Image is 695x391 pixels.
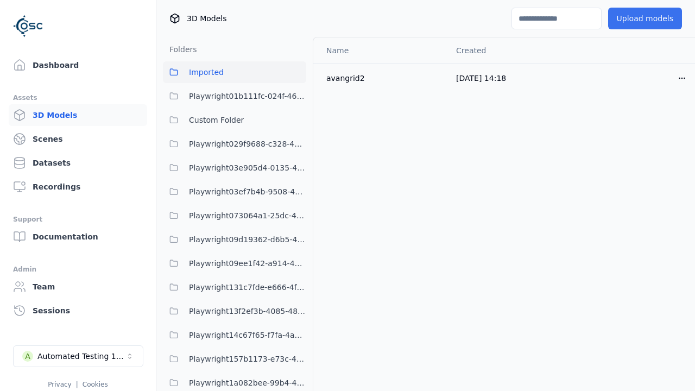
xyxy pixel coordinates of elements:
a: Sessions [9,300,147,321]
button: Playwright03ef7b4b-9508-47f0-8afd-5e0ec78663fc [163,181,306,203]
a: Scenes [9,128,147,150]
a: Cookies [83,381,108,388]
span: Playwright073064a1-25dc-42be-bd5d-9b023c0ea8dd [189,209,306,222]
div: Support [13,213,143,226]
a: Documentation [9,226,147,248]
button: Playwright073064a1-25dc-42be-bd5d-9b023c0ea8dd [163,205,306,226]
span: Playwright01b111fc-024f-466d-9bae-c06bfb571c6d [189,90,306,103]
span: Playwright09d19362-d6b5-4945-b4e5-b2ff4a555945 [189,233,306,246]
span: Playwright09ee1f42-a914-43b3-abf1-e7ca57cf5f96 [189,257,306,270]
span: 3D Models [187,13,226,24]
div: A [22,351,33,362]
button: Playwright14c67f65-f7fa-4a69-9dce-fa9a259dcaa1 [163,324,306,346]
img: Logo [13,11,43,41]
div: Admin [13,263,143,276]
th: Name [313,37,447,64]
span: Playwright03e905d4-0135-4922-94e2-0c56aa41bf04 [189,161,306,174]
div: Assets [13,91,143,104]
span: Playwright029f9688-c328-482d-9c42-3b0c529f8514 [189,137,306,150]
button: Imported [163,61,306,83]
span: | [76,381,78,388]
a: 3D Models [9,104,147,126]
button: Playwright03e905d4-0135-4922-94e2-0c56aa41bf04 [163,157,306,179]
span: Playwright14c67f65-f7fa-4a69-9dce-fa9a259dcaa1 [189,329,306,342]
a: Team [9,276,147,298]
th: Created [447,37,571,64]
span: Playwright03ef7b4b-9508-47f0-8afd-5e0ec78663fc [189,185,306,198]
span: Imported [189,66,224,79]
button: Upload models [608,8,682,29]
a: Datasets [9,152,147,174]
div: avangrid2 [326,73,439,84]
button: Playwright029f9688-c328-482d-9c42-3b0c529f8514 [163,133,306,155]
button: Playwright09ee1f42-a914-43b3-abf1-e7ca57cf5f96 [163,253,306,274]
span: Playwright157b1173-e73c-4808-a1ac-12e2e4cec217 [189,352,306,365]
a: Privacy [48,381,71,388]
button: Playwright09d19362-d6b5-4945-b4e5-b2ff4a555945 [163,229,306,250]
span: [DATE] 14:18 [456,74,506,83]
span: Playwright1a082bee-99b4-4375-8133-1395ef4c0af5 [189,376,306,389]
span: Playwright131c7fde-e666-4f3e-be7e-075966dc97bc [189,281,306,294]
span: Playwright13f2ef3b-4085-48b8-a429-2a4839ebbf05 [189,305,306,318]
h3: Folders [163,44,197,55]
button: Select a workspace [13,345,143,367]
div: Automated Testing 1 - Playwright [37,351,125,362]
a: Recordings [9,176,147,198]
button: Playwright13f2ef3b-4085-48b8-a429-2a4839ebbf05 [163,300,306,322]
span: Custom Folder [189,113,244,127]
button: Playwright131c7fde-e666-4f3e-be7e-075966dc97bc [163,276,306,298]
a: Dashboard [9,54,147,76]
button: Custom Folder [163,109,306,131]
button: Playwright157b1173-e73c-4808-a1ac-12e2e4cec217 [163,348,306,370]
button: Playwright01b111fc-024f-466d-9bae-c06bfb571c6d [163,85,306,107]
